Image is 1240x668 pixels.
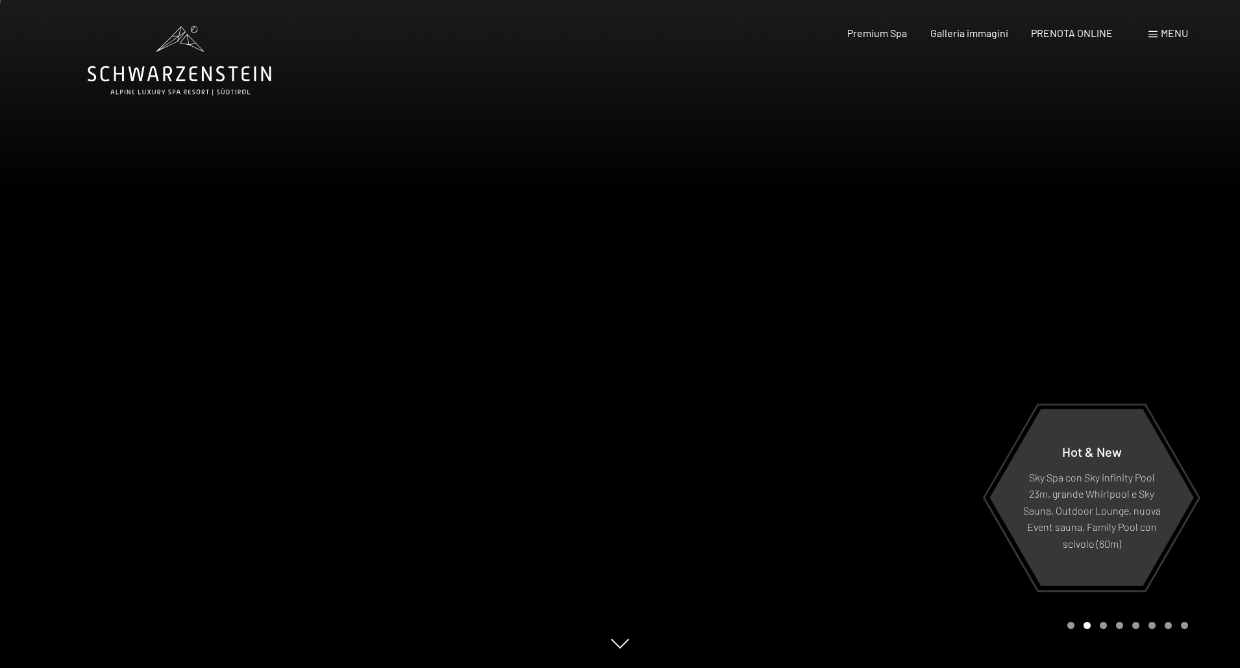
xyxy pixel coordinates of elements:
[989,408,1195,587] a: Hot & New Sky Spa con Sky infinity Pool 23m, grande Whirlpool e Sky Sauna, Outdoor Lounge, nuova ...
[1165,622,1172,629] div: Carousel Page 7
[847,27,907,39] a: Premium Spa
[1084,622,1091,629] div: Carousel Page 2 (Current Slide)
[930,27,1008,39] a: Galleria immagini
[1181,622,1188,629] div: Carousel Page 8
[1067,622,1074,629] div: Carousel Page 1
[1062,443,1122,459] span: Hot & New
[1116,622,1123,629] div: Carousel Page 4
[1148,622,1156,629] div: Carousel Page 6
[1063,622,1188,629] div: Carousel Pagination
[1161,27,1188,39] span: Menu
[1031,27,1113,39] a: PRENOTA ONLINE
[1100,622,1107,629] div: Carousel Page 3
[1132,622,1139,629] div: Carousel Page 5
[1021,469,1162,552] p: Sky Spa con Sky infinity Pool 23m, grande Whirlpool e Sky Sauna, Outdoor Lounge, nuova Event saun...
